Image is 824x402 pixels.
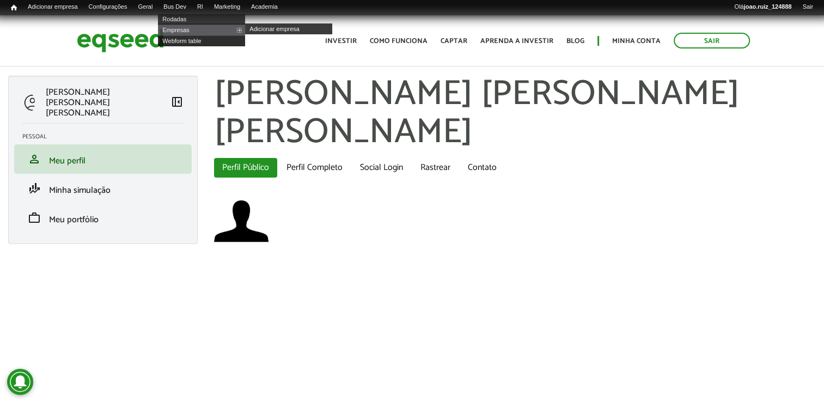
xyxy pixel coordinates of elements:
[729,3,797,11] a: Olájoao.ruiz_124888
[11,4,17,11] span: Início
[22,182,184,195] a: finance_modeMinha simulação
[566,38,584,45] a: Blog
[460,158,505,178] a: Contato
[28,153,41,166] span: person
[14,174,192,203] li: Minha simulação
[158,3,192,11] a: Bus Dev
[49,154,86,168] span: Meu perfil
[77,26,164,55] img: EqSeed
[370,38,428,45] a: Como funciona
[28,211,41,224] span: work
[14,203,192,233] li: Meu portfólio
[209,3,246,11] a: Marketing
[132,3,158,11] a: Geral
[83,3,133,11] a: Configurações
[612,38,661,45] a: Minha conta
[49,212,99,227] span: Meu portfólio
[170,95,184,111] a: Colapsar menu
[22,211,184,224] a: workMeu portfólio
[214,158,277,178] a: Perfil Público
[214,76,816,153] h1: [PERSON_NAME] [PERSON_NAME] [PERSON_NAME]
[22,153,184,166] a: personMeu perfil
[480,38,553,45] a: Aprenda a investir
[22,133,192,140] h2: Pessoal
[246,3,283,11] a: Academia
[22,3,83,11] a: Adicionar empresa
[14,144,192,174] li: Meu perfil
[28,182,41,195] span: finance_mode
[797,3,819,11] a: Sair
[214,194,268,248] a: Ver perfil do usuário.
[192,3,209,11] a: RI
[744,3,792,10] strong: joao.ruiz_124888
[49,183,111,198] span: Minha simulação
[46,87,170,119] p: [PERSON_NAME] [PERSON_NAME] [PERSON_NAME]
[214,194,268,248] img: Foto de João Pedro Ruiz de Oliveira da Silva
[352,158,411,178] a: Social Login
[325,38,357,45] a: Investir
[441,38,467,45] a: Captar
[412,158,459,178] a: Rastrear
[5,3,22,13] a: Início
[170,95,184,108] span: left_panel_close
[158,14,245,25] a: Rodadas
[278,158,351,178] a: Perfil Completo
[674,33,750,48] a: Sair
